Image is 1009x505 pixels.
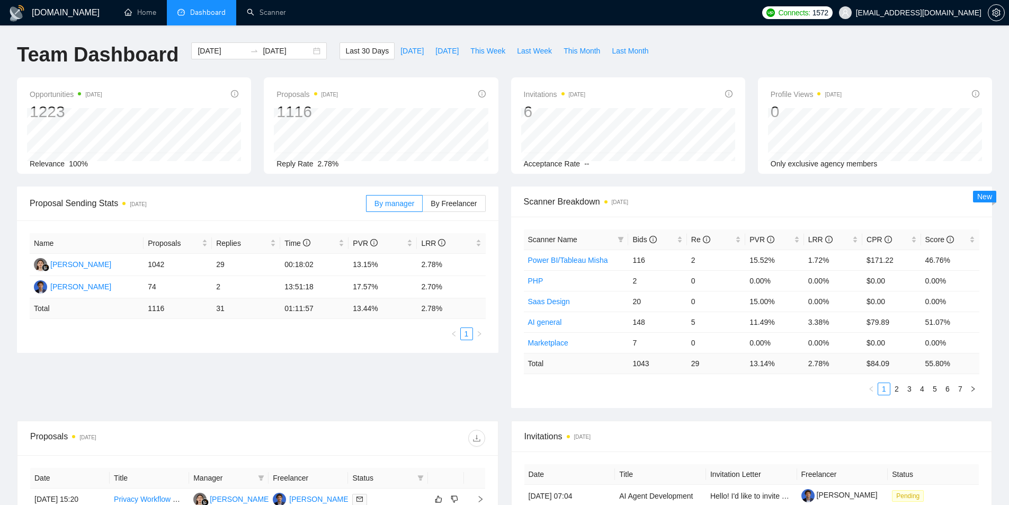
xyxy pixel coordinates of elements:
a: KK[PERSON_NAME] [193,494,271,503]
td: $0.00 [862,332,921,353]
span: Scanner Name [528,235,577,244]
span: Proposals [148,237,200,249]
img: gigradar-bm.png [42,264,49,271]
span: Last 30 Days [345,45,389,57]
span: Dashboard [190,8,226,17]
div: 0 [771,102,842,122]
li: Previous Page [448,327,460,340]
td: $0.00 [862,270,921,291]
span: filter [256,470,266,486]
td: 13.14 % [745,353,803,374]
span: dashboard [177,8,185,16]
img: upwork-logo.png [766,8,775,17]
button: left [448,327,460,340]
span: Manager [193,472,254,484]
span: [DATE] [400,45,424,57]
td: 0.00% [804,332,862,353]
td: 2 [212,276,280,298]
td: 20 [628,291,686,312]
div: [PERSON_NAME] [50,259,111,270]
button: left [865,383,878,395]
button: Last 30 Days [340,42,395,59]
a: Power BI/Tableau Misha [528,256,608,264]
span: Bids [632,235,656,244]
div: Proposals [30,430,257,447]
span: to [250,47,258,55]
td: 1.72% [804,250,862,270]
input: End date [263,45,311,57]
td: 11.49% [745,312,803,332]
span: PVR [749,235,774,244]
td: 5 [687,312,745,332]
td: 1116 [144,298,212,319]
span: info-circle [231,90,238,98]
td: 2 [628,270,686,291]
a: 2 [891,383,903,395]
span: Relevance [30,160,65,168]
td: 55.80 % [921,353,979,374]
a: DU[PERSON_NAME] [34,282,111,290]
td: $171.22 [862,250,921,270]
li: 4 [916,383,928,395]
span: Proposal Sending Stats [30,197,366,210]
td: 0.00% [745,332,803,353]
span: right [468,495,484,503]
td: $0.00 [862,291,921,312]
td: 1042 [144,254,212,276]
a: 1 [878,383,890,395]
td: 0.00% [804,270,862,291]
span: download [469,434,485,442]
td: 2.78 % [417,298,485,319]
span: info-circle [885,236,892,243]
span: filter [415,470,426,486]
span: CPR [867,235,891,244]
time: [DATE] [612,199,628,205]
td: 0.00% [745,270,803,291]
td: 29 [687,353,745,374]
li: Next Page [967,383,979,395]
th: Freelancer [797,464,888,485]
button: right [473,327,486,340]
th: Status [888,464,979,485]
a: AI Agent Development [619,492,693,500]
h1: Team Dashboard [17,42,178,67]
a: setting [988,8,1005,17]
time: [DATE] [322,92,338,98]
a: Saas Design [528,297,570,306]
span: Replies [216,237,268,249]
th: Proposals [144,233,212,254]
iframe: Intercom live chat [973,469,998,494]
a: homeHome [124,8,156,17]
span: By Freelancer [431,199,477,208]
td: 7 [628,332,686,353]
td: 2.70% [417,276,485,298]
li: 2 [890,383,903,395]
td: 116 [628,250,686,270]
span: info-circle [649,236,657,243]
span: info-circle [703,236,710,243]
td: 51.07% [921,312,979,332]
th: Title [110,468,189,489]
th: Title [615,464,706,485]
a: PHP [528,277,543,285]
span: Last Week [517,45,552,57]
span: Score [925,235,954,244]
td: 74 [144,276,212,298]
td: 15.00% [745,291,803,312]
div: 1116 [276,102,338,122]
span: Connects: [778,7,810,19]
th: Freelancer [269,468,348,489]
span: Time [284,239,310,247]
li: 6 [941,383,954,395]
td: 0 [687,270,745,291]
span: right [970,386,976,392]
th: Manager [189,468,269,489]
div: 1223 [30,102,102,122]
a: 1 [461,328,472,340]
span: 2.78% [318,160,339,168]
a: searchScanner [247,8,286,17]
td: 13:51:18 [280,276,349,298]
td: 15.52% [745,250,803,270]
span: Reply Rate [276,160,313,168]
img: logo [8,5,25,22]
